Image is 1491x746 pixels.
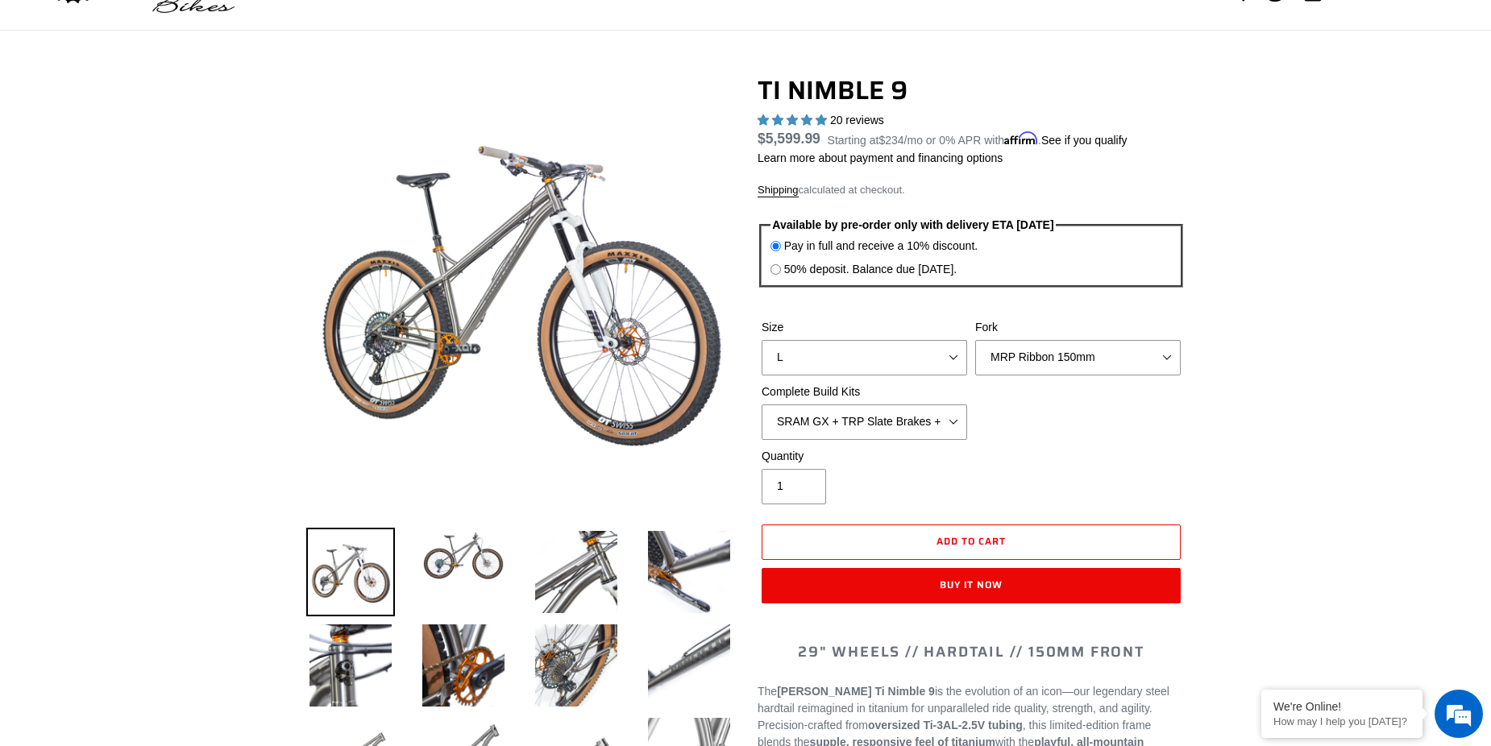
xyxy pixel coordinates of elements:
[758,182,1185,198] div: calculated at checkout.
[975,319,1181,336] label: Fork
[777,685,935,698] strong: [PERSON_NAME] Ti Nimble 9
[1041,134,1128,147] a: See if you qualify - Learn more about Affirm Financing (opens in modal)
[758,75,1185,106] h1: TI NIMBLE 9
[762,319,967,336] label: Size
[758,131,820,147] span: $5,599.99
[532,528,621,616] img: Load image into Gallery viewer, TI NIMBLE 9
[306,621,395,710] img: Load image into Gallery viewer, TI NIMBLE 9
[645,528,733,616] img: Load image into Gallery viewer, TI NIMBLE 9
[830,114,884,126] span: 20 reviews
[798,640,1144,663] span: 29" WHEELS // HARDTAIL // 150MM FRONT
[306,528,395,616] img: Load image into Gallery viewer, TI NIMBLE 9
[878,134,903,147] span: $234
[828,128,1128,149] p: Starting at /mo or 0% APR with .
[1273,700,1410,713] div: We're Online!
[1273,715,1410,727] p: How may I help you today?
[784,261,957,278] label: 50% deposit. Balance due [DATE].
[645,621,733,710] img: Load image into Gallery viewer, TI NIMBLE 9
[532,621,621,710] img: Load image into Gallery viewer, TI NIMBLE 9
[758,114,830,126] span: 4.90 stars
[762,524,1181,560] button: Add to cart
[762,448,967,465] label: Quantity
[758,151,1003,164] a: Learn more about payment and financing options
[758,184,799,197] a: Shipping
[784,238,978,255] label: Pay in full and receive a 10% discount.
[762,568,1181,603] button: Buy it now
[937,533,1006,549] span: Add to cart
[419,621,508,710] img: Load image into Gallery viewer, TI NIMBLE 9
[868,719,1023,731] strong: oversized Ti-3AL-2.5V tubing
[419,528,508,584] img: Load image into Gallery viewer, TI NIMBLE 9
[762,383,967,400] label: Complete Build Kits
[770,217,1057,234] legend: Available by pre-order only with delivery ETA [DATE]
[1004,131,1038,145] span: Affirm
